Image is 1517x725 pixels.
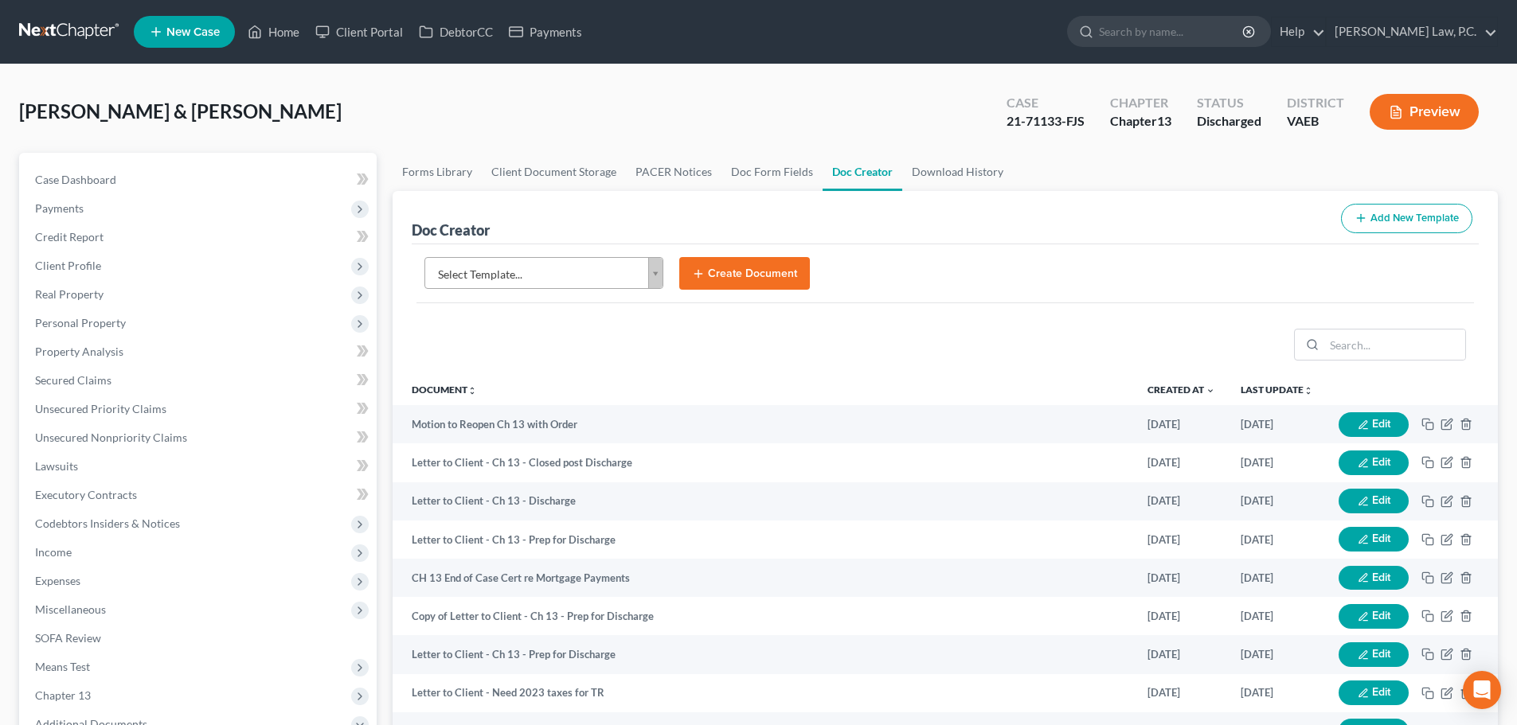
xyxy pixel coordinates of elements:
[393,674,1135,712] td: Letter to Client - Need 2023 taxes for TR
[35,373,111,387] span: Secured Claims
[1197,112,1261,131] div: Discharged
[22,166,377,194] a: Case Dashboard
[424,257,663,289] a: Select Template...
[1304,386,1313,396] i: unfold_more
[22,481,377,509] a: Executory Contracts
[35,173,116,186] span: Case Dashboard
[902,153,1013,191] a: Download History
[35,516,180,530] span: Codebtors Insiders & Notices
[1228,405,1326,443] td: [DATE]
[1228,674,1326,712] td: [DATE]
[35,201,84,215] span: Payments
[1339,527,1409,552] button: Edit
[1157,113,1171,128] span: 13
[1287,94,1344,112] div: District
[1135,597,1228,635] td: [DATE]
[1228,559,1326,597] td: [DATE]
[35,688,91,702] span: Chapter 13
[35,631,101,645] span: SOFA Review
[1341,204,1472,233] button: Add New Template
[411,18,501,46] a: DebtorCC
[35,287,104,301] span: Real Property
[393,520,1135,559] td: Letter to Client - Ch 13 - Prep for Discharge
[1148,384,1215,396] a: Created at expand_more
[22,423,377,452] a: Unsecured Nonpriority Claims
[1241,384,1313,396] a: Last Updateunfold_more
[393,405,1135,443] td: Motion to Reopen Ch 13 with Order
[22,366,377,395] a: Secured Claims
[35,345,123,358] span: Property Analysis
[1110,94,1171,112] div: Chapter
[626,153,721,191] a: PACER Notices
[35,316,126,329] span: Personal Property
[1228,482,1326,520] td: [DATE]
[1135,520,1228,559] td: [DATE]
[1324,329,1465,360] input: Search...
[412,384,477,396] a: Documentunfold_more
[393,559,1135,597] td: CH 13 End of Case Cert re Mortgage Payments
[467,386,477,396] i: unfold_more
[1007,112,1085,131] div: 21-71133-FJS
[393,597,1135,635] td: Copy of Letter to Client - Ch 13 - Prep for Discharge
[35,660,90,673] span: Means Test
[1339,412,1409,437] button: Edit
[482,153,626,191] a: Client Document Storage
[35,574,80,587] span: Expenses
[35,259,101,272] span: Client Profile
[35,431,187,444] span: Unsecured Nonpriority Claims
[1135,405,1228,443] td: [DATE]
[393,443,1135,481] td: Letter to Client - Ch 13 - Closed post Discharge
[19,99,342,123] span: [PERSON_NAME] & [PERSON_NAME]
[1206,386,1215,396] i: expand_more
[22,337,377,366] a: Property Analysis
[35,459,78,473] span: Lawsuits
[166,26,220,38] span: New Case
[501,18,590,46] a: Payments
[35,602,106,616] span: Miscellaneous
[35,230,104,244] span: Credit Report
[393,482,1135,520] td: Letter to Client - Ch 13 - Discharge
[35,545,72,559] span: Income
[1228,520,1326,559] td: [DATE]
[307,18,411,46] a: Client Portal
[1099,17,1245,46] input: Search by name...
[35,488,137,501] span: Executory Contracts
[1228,443,1326,481] td: [DATE]
[1135,482,1228,520] td: [DATE]
[1110,112,1171,131] div: Chapter
[823,153,902,191] a: Doc Creator
[22,223,377,251] a: Credit Report
[679,257,810,290] button: Create Document
[1370,94,1479,130] button: Preview
[1197,94,1261,112] div: Status
[1327,18,1497,46] a: [PERSON_NAME] Law, P.C.
[393,635,1135,673] td: Letter to Client - Ch 13 - Prep for Discharge
[412,220,490,240] div: Doc Creator
[1339,680,1409,705] button: Edit
[721,153,823,191] a: Doc Form Fields
[1339,489,1409,513] button: Edit
[1228,597,1326,635] td: [DATE]
[393,153,482,191] a: Forms Library
[1228,635,1326,673] td: [DATE]
[35,402,166,415] span: Unsecured Priority Claims
[1287,112,1344,131] div: VAEB
[1007,94,1085,112] div: Case
[1463,671,1501,709] div: Open Intercom Messenger
[1135,635,1228,673] td: [DATE]
[22,395,377,423] a: Unsecured Priority Claims
[1339,450,1409,475] button: Edit
[438,264,629,285] span: Select Template...
[1339,566,1409,591] button: Edit
[1272,18,1325,46] a: Help
[22,452,377,481] a: Lawsuits
[240,18,307,46] a: Home
[1339,642,1409,667] button: Edit
[22,624,377,653] a: SOFA Review
[1339,604,1409,629] button: Edit
[1135,559,1228,597] td: [DATE]
[1135,674,1228,712] td: [DATE]
[1135,443,1228,481] td: [DATE]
